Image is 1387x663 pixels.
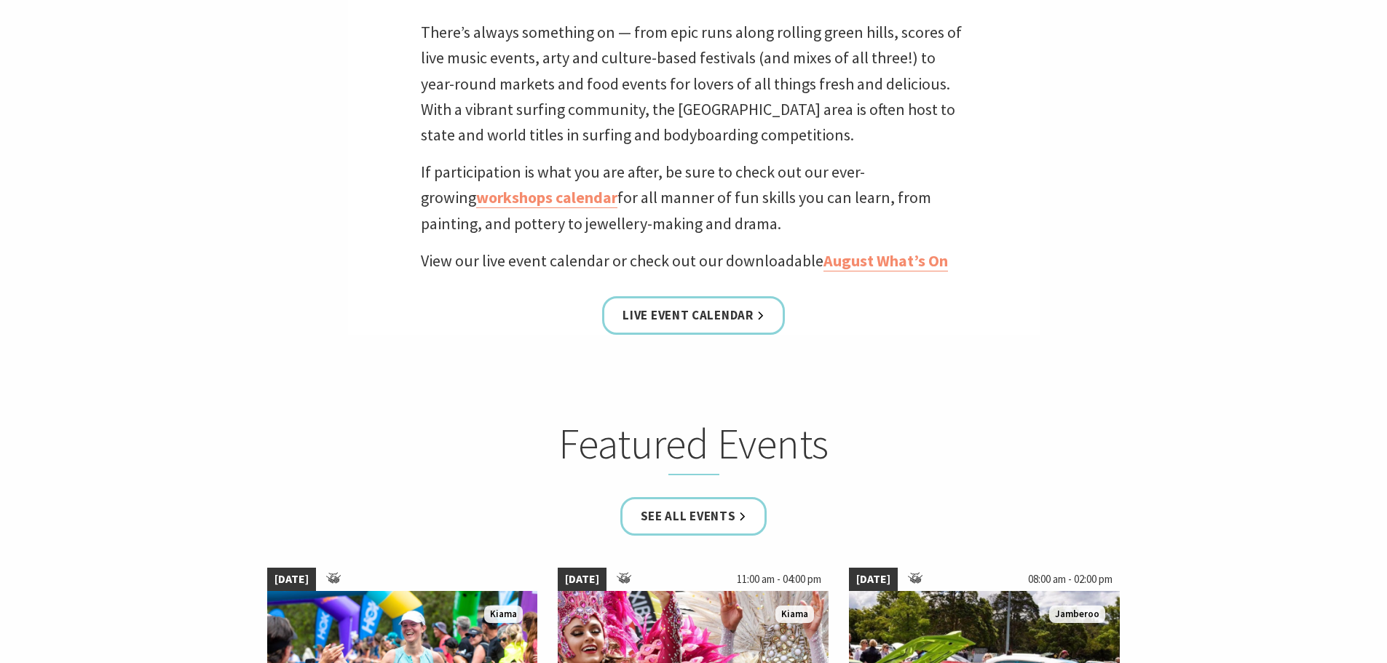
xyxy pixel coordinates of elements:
[1049,606,1105,624] span: Jamberoo
[484,606,523,624] span: Kiama
[775,606,814,624] span: Kiama
[730,568,829,591] span: 11:00 am - 04:00 pm
[421,159,967,237] p: If participation is what you are after, be sure to check out our ever-growing for all manner of f...
[267,568,316,591] span: [DATE]
[823,250,948,271] a: August What’s On
[849,568,898,591] span: [DATE]
[558,568,606,591] span: [DATE]
[1021,568,1120,591] span: 08:00 am - 02:00 pm
[620,497,767,536] a: See all Events
[421,248,967,274] p: View our live event calendar or check out our downloadable
[408,418,979,475] h2: Featured Events
[602,296,784,335] a: Live Event Calendar
[421,20,967,148] p: There’s always something on — from epic runs along rolling green hills, scores of live music even...
[476,187,617,208] a: workshops calendar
